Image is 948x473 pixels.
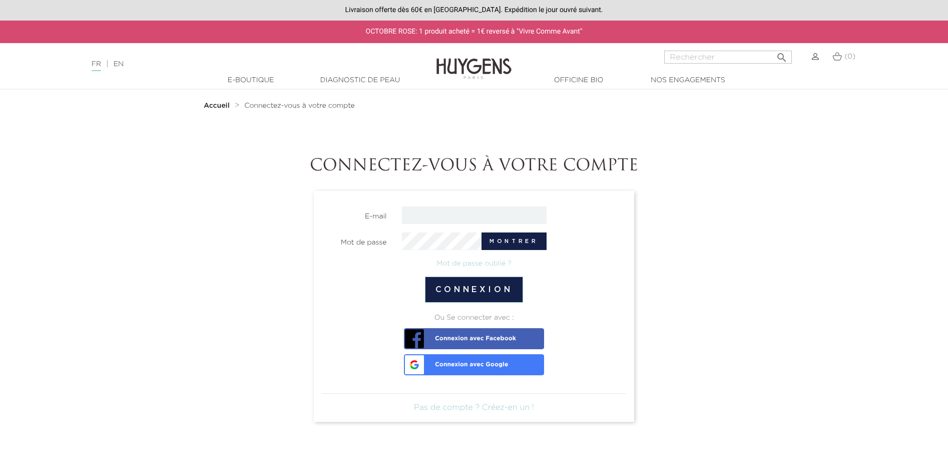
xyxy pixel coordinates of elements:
img: Huygens [436,42,512,81]
a: E-Boutique [201,75,301,86]
button: Montrer [482,232,546,250]
span: (0) [844,53,855,60]
span: Connexion avec Google [406,354,508,368]
a: Mot de passe oublié ? [436,260,512,267]
button:  [773,48,791,61]
a: FR [92,61,101,71]
a: Accueil [204,102,232,110]
a: EN [114,61,124,68]
label: Mot de passe [314,232,394,248]
input: Rechercher [664,51,792,64]
span: Connexion avec Facebook [406,328,516,342]
div: Ou Se connecter avec : [322,313,626,323]
span: Connectez-vous à votre compte [244,102,355,109]
h1: Connectez-vous à votre compte [196,157,752,176]
label: E-mail [314,206,394,222]
button: Connexion [425,277,524,303]
a: Connectez-vous à votre compte [244,102,355,110]
a: Officine Bio [529,75,629,86]
a: Connexion avec Facebook [404,328,544,349]
i:  [776,49,788,61]
a: Connexion avec Google [404,354,544,375]
div: | [87,58,387,70]
a: Diagnostic de peau [310,75,410,86]
strong: Accueil [204,102,230,109]
a: Pas de compte ? Créez-en un ! [414,404,534,412]
a: Nos engagements [638,75,738,86]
